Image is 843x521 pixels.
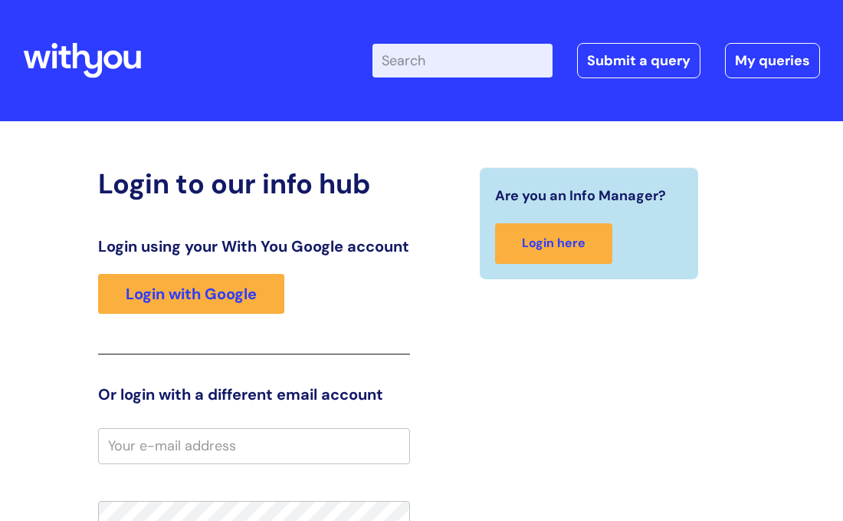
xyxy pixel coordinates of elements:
[98,237,410,256] h3: Login using your With You Google account
[98,274,284,314] a: Login with Google
[372,44,553,77] input: Search
[495,183,666,208] span: Are you an Info Manager?
[98,385,410,404] h3: Or login with a different email account
[725,43,820,78] a: My queries
[98,167,410,200] h2: Login to our info hub
[495,223,612,264] a: Login here
[98,428,410,463] input: Your e-mail address
[577,43,700,78] a: Submit a query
